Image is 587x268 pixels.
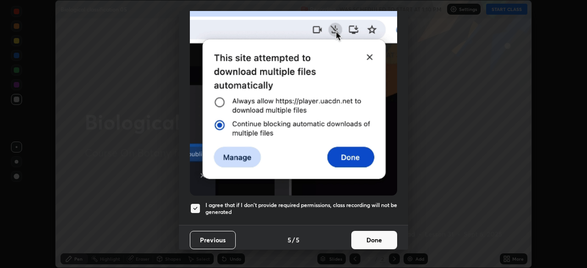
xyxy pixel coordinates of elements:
h4: / [292,235,295,245]
button: Previous [190,231,236,249]
h5: I agree that if I don't provide required permissions, class recording will not be generated [205,202,397,216]
button: Done [351,231,397,249]
h4: 5 [296,235,299,245]
h4: 5 [288,235,291,245]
